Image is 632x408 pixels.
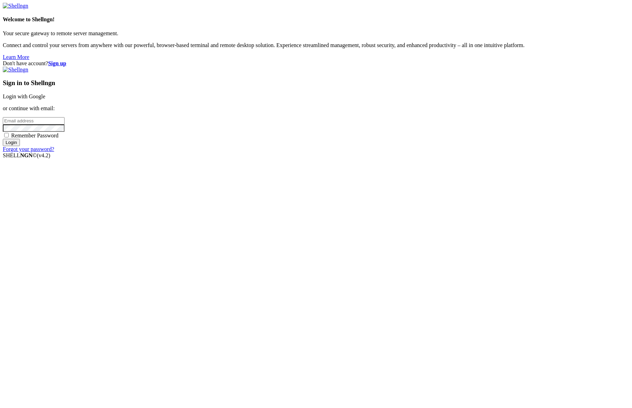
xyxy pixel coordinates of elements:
input: Login [3,139,20,146]
div: Don't have account? [3,60,629,67]
img: Shellngn [3,3,28,9]
a: Learn More [3,54,29,60]
input: Email address [3,117,65,124]
a: Sign up [48,60,66,66]
b: NGN [20,152,33,158]
input: Remember Password [4,133,9,137]
img: Shellngn [3,67,28,73]
p: or continue with email: [3,105,629,112]
span: 4.2.0 [37,152,51,158]
a: Forgot your password? [3,146,54,152]
a: Login with Google [3,93,45,99]
span: Remember Password [11,133,59,138]
span: SHELL © [3,152,50,158]
h4: Welcome to Shellngn! [3,16,629,23]
p: Your secure gateway to remote server management. [3,30,629,37]
h3: Sign in to Shellngn [3,79,629,87]
p: Connect and control your servers from anywhere with our powerful, browser-based terminal and remo... [3,42,629,48]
